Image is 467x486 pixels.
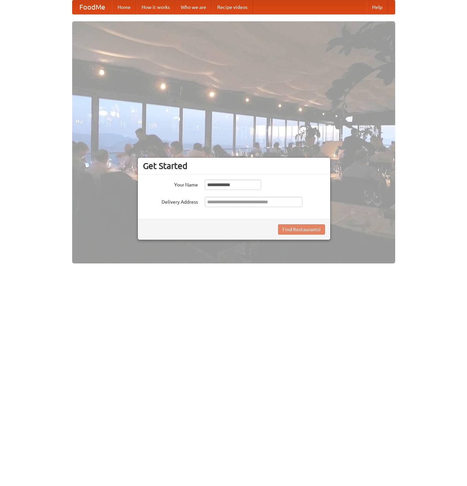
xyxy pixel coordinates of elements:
[143,197,198,205] label: Delivery Address
[136,0,175,14] a: How it works
[212,0,253,14] a: Recipe videos
[143,180,198,188] label: Your Name
[143,161,325,171] h3: Get Started
[175,0,212,14] a: Who we are
[367,0,388,14] a: Help
[73,0,112,14] a: FoodMe
[112,0,136,14] a: Home
[278,224,325,235] button: Find Restaurants!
